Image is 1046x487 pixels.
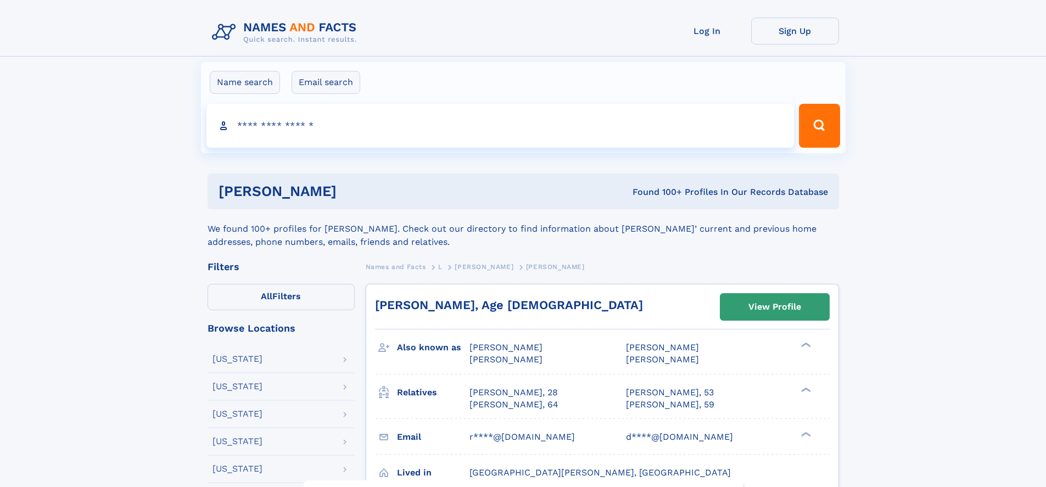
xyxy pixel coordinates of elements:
label: Filters [208,284,355,310]
div: We found 100+ profiles for [PERSON_NAME]. Check out our directory to find information about [PERS... [208,209,839,249]
span: L [438,263,443,271]
div: ❯ [798,430,812,438]
button: Search Button [799,104,840,148]
h3: Also known as [397,338,469,357]
img: Logo Names and Facts [208,18,366,47]
a: Sign Up [751,18,839,44]
div: Found 100+ Profiles In Our Records Database [484,186,828,198]
label: Name search [210,71,280,94]
span: [PERSON_NAME] [455,263,513,271]
a: Log In [663,18,751,44]
div: View Profile [748,294,801,320]
span: All [261,291,272,301]
a: [PERSON_NAME], 64 [469,399,558,411]
a: [PERSON_NAME], 59 [626,399,714,411]
a: [PERSON_NAME], 28 [469,387,558,399]
div: [US_STATE] [212,464,262,473]
span: [PERSON_NAME] [469,354,542,365]
div: ❯ [798,386,812,393]
input: search input [206,104,795,148]
span: [PERSON_NAME] [526,263,585,271]
div: [US_STATE] [212,437,262,446]
div: [US_STATE] [212,410,262,418]
h1: [PERSON_NAME] [219,184,485,198]
a: [PERSON_NAME], 53 [626,387,714,399]
a: [PERSON_NAME], Age [DEMOGRAPHIC_DATA] [375,298,643,312]
span: [PERSON_NAME] [626,342,699,352]
h3: Email [397,428,469,446]
a: View Profile [720,294,829,320]
h3: Relatives [397,383,469,402]
a: [PERSON_NAME] [455,260,513,273]
span: [GEOGRAPHIC_DATA][PERSON_NAME], [GEOGRAPHIC_DATA] [469,467,731,478]
h3: Lived in [397,463,469,482]
div: [US_STATE] [212,355,262,363]
div: ❯ [798,342,812,349]
div: [US_STATE] [212,382,262,391]
label: Email search [292,71,360,94]
span: [PERSON_NAME] [469,342,542,352]
span: [PERSON_NAME] [626,354,699,365]
div: Filters [208,262,355,272]
a: L [438,260,443,273]
a: Names and Facts [366,260,426,273]
div: Browse Locations [208,323,355,333]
